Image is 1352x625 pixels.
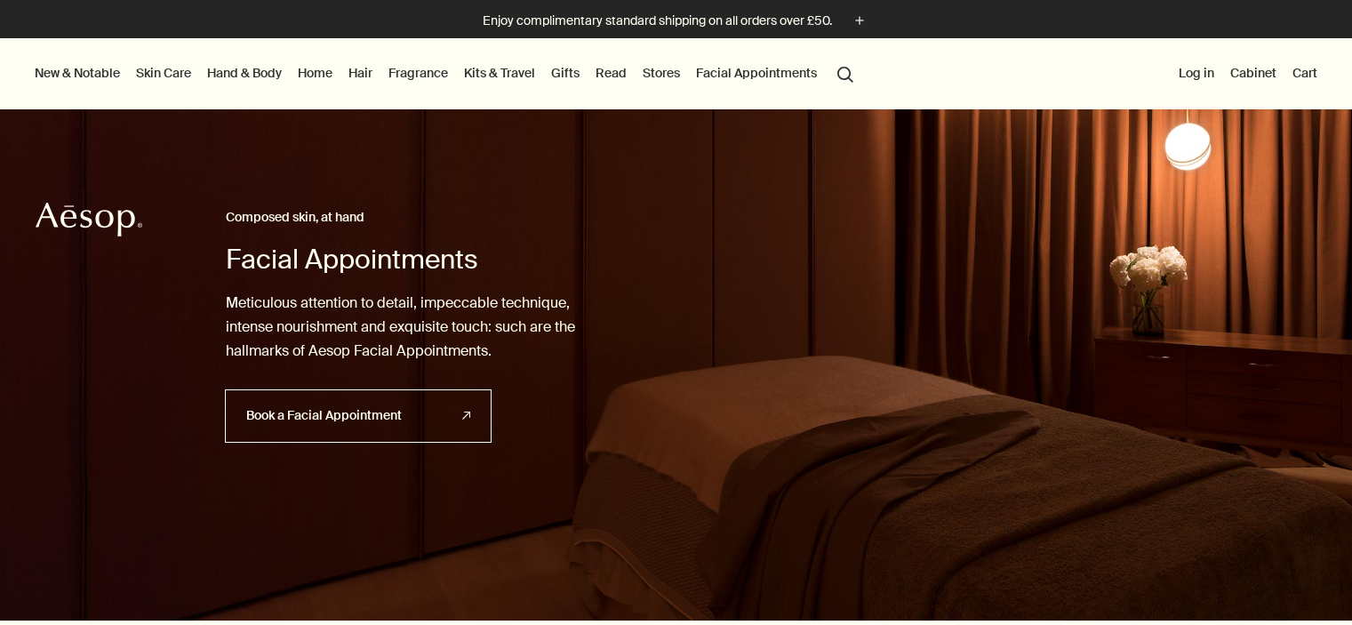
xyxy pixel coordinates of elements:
button: Cart [1289,61,1321,84]
p: Enjoy complimentary standard shipping on all orders over £50. [483,12,832,30]
a: Hand & Body [204,61,285,84]
a: Cabinet [1227,61,1280,84]
nav: supplementary [1175,38,1321,109]
button: New & Notable [31,61,124,84]
button: Log in [1175,61,1218,84]
nav: primary [31,38,861,109]
h1: Facial Appointments [226,242,605,277]
a: Facial Appointments [692,61,820,84]
svg: Aesop [36,202,142,237]
button: Stores [639,61,684,84]
a: Fragrance [385,61,452,84]
a: Home [294,61,336,84]
button: Open search [829,56,861,90]
p: Meticulous attention to detail, impeccable technique, intense nourishment and exquisite touch: su... [226,291,605,364]
button: Enjoy complimentary standard shipping on all orders over £50. [483,11,869,31]
a: Kits & Travel [460,61,539,84]
a: Skin Care [132,61,195,84]
a: Aesop [31,197,147,246]
a: Hair [345,61,376,84]
h2: Composed skin, at hand [226,207,605,228]
a: Book a Facial Appointment [225,389,492,443]
a: Gifts [548,61,583,84]
a: Read [592,61,630,84]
